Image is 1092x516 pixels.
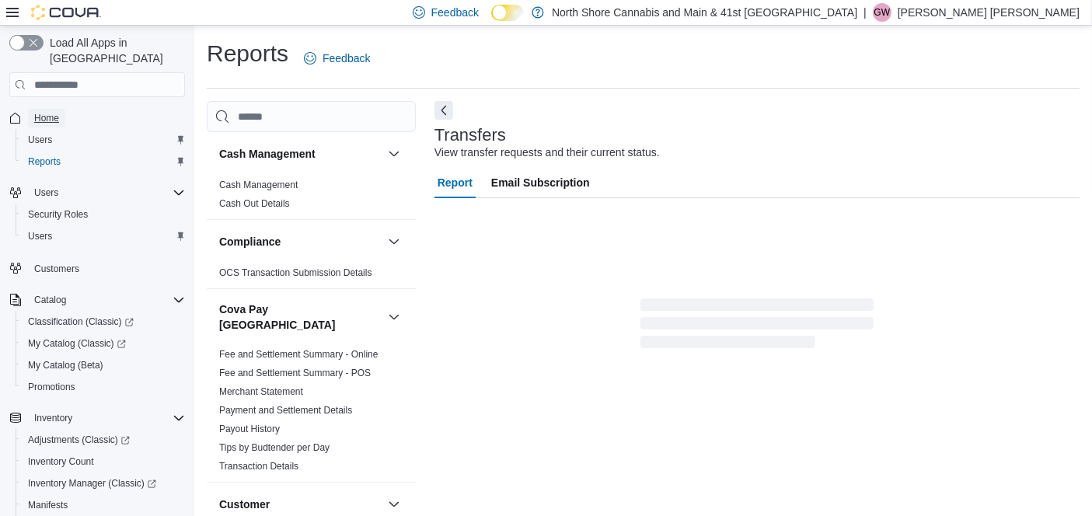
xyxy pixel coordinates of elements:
button: Customer [385,495,403,514]
a: Reports [22,152,67,171]
button: My Catalog (Beta) [16,354,191,376]
span: GW [874,3,890,22]
span: Adjustments (Classic) [28,434,130,446]
span: Reports [22,152,185,171]
a: Classification (Classic) [16,311,191,333]
button: Customer [219,497,382,512]
a: Cash Out Details [219,198,290,209]
span: Customers [34,263,79,275]
span: Report [438,167,473,198]
span: Feedback [431,5,479,20]
span: Feedback [323,51,370,66]
span: Catalog [34,294,66,306]
a: Payment and Settlement Details [219,405,352,416]
span: Inventory [34,412,72,424]
button: Users [28,183,65,202]
span: Payout History [219,423,280,435]
a: Users [22,131,58,149]
span: Users [28,183,185,202]
span: Email Subscription [491,167,590,198]
button: Cash Management [385,145,403,163]
button: Compliance [385,232,403,251]
a: Manifests [22,496,74,514]
button: Inventory [28,409,78,427]
span: Payment and Settlement Details [219,404,352,417]
span: My Catalog (Beta) [22,356,185,375]
a: Inventory Manager (Classic) [22,474,162,493]
button: Compliance [219,234,382,249]
h1: Reports [207,38,288,69]
span: Manifests [22,496,185,514]
button: Home [3,106,191,129]
span: My Catalog (Classic) [28,337,126,350]
a: Transaction Details [219,461,298,472]
span: Fee and Settlement Summary - POS [219,367,371,379]
span: Merchant Statement [219,385,303,398]
div: Cova Pay [GEOGRAPHIC_DATA] [207,345,416,482]
a: Fee and Settlement Summary - Online [219,349,379,360]
a: Payout History [219,424,280,434]
span: OCS Transaction Submission Details [219,267,372,279]
div: View transfer requests and their current status. [434,145,660,161]
button: Users [3,182,191,204]
button: Security Roles [16,204,191,225]
span: Classification (Classic) [22,312,185,331]
h3: Customer [219,497,270,512]
p: [PERSON_NAME] [PERSON_NAME] [898,3,1080,22]
span: Users [22,227,185,246]
span: Security Roles [28,208,88,221]
span: Tips by Budtender per Day [219,441,330,454]
span: Manifests [28,499,68,511]
span: My Catalog (Beta) [28,359,103,371]
button: Catalog [3,289,191,311]
span: Loading [640,302,874,351]
span: Users [28,230,52,242]
span: Inventory Manager (Classic) [22,474,185,493]
button: Promotions [16,376,191,398]
button: Users [16,225,191,247]
a: Feedback [298,43,376,74]
span: Cash Out Details [219,197,290,210]
span: Load All Apps in [GEOGRAPHIC_DATA] [44,35,185,66]
h3: Compliance [219,234,281,249]
span: Transaction Details [219,460,298,472]
h3: Cash Management [219,146,316,162]
p: North Shore Cannabis and Main & 41st [GEOGRAPHIC_DATA] [552,3,857,22]
span: Dark Mode [491,21,492,22]
h3: Transfers [434,126,506,145]
span: Adjustments (Classic) [22,431,185,449]
span: Users [22,131,185,149]
a: Classification (Classic) [22,312,140,331]
button: Catalog [28,291,72,309]
a: Customers [28,260,85,278]
a: My Catalog (Classic) [22,334,132,353]
span: Cash Management [219,179,298,191]
span: Inventory [28,409,185,427]
a: My Catalog (Beta) [22,356,110,375]
button: Customers [3,256,191,279]
span: Catalog [28,291,185,309]
span: Inventory Count [28,455,94,468]
a: Security Roles [22,205,94,224]
button: Manifests [16,494,191,516]
a: Promotions [22,378,82,396]
span: Users [34,187,58,199]
span: Inventory Manager (Classic) [28,477,156,490]
button: Users [16,129,191,151]
p: | [863,3,867,22]
button: Cova Pay [GEOGRAPHIC_DATA] [219,302,382,333]
span: My Catalog (Classic) [22,334,185,353]
span: Home [34,112,59,124]
button: Reports [16,151,191,173]
img: Cova [31,5,101,20]
a: Merchant Statement [219,386,303,397]
span: Users [28,134,52,146]
span: Fee and Settlement Summary - Online [219,348,379,361]
a: Users [22,227,58,246]
span: Customers [28,258,185,277]
a: Adjustments (Classic) [16,429,191,451]
a: Adjustments (Classic) [22,431,136,449]
button: Next [434,101,453,120]
span: Home [28,108,185,127]
button: Cova Pay [GEOGRAPHIC_DATA] [385,308,403,326]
